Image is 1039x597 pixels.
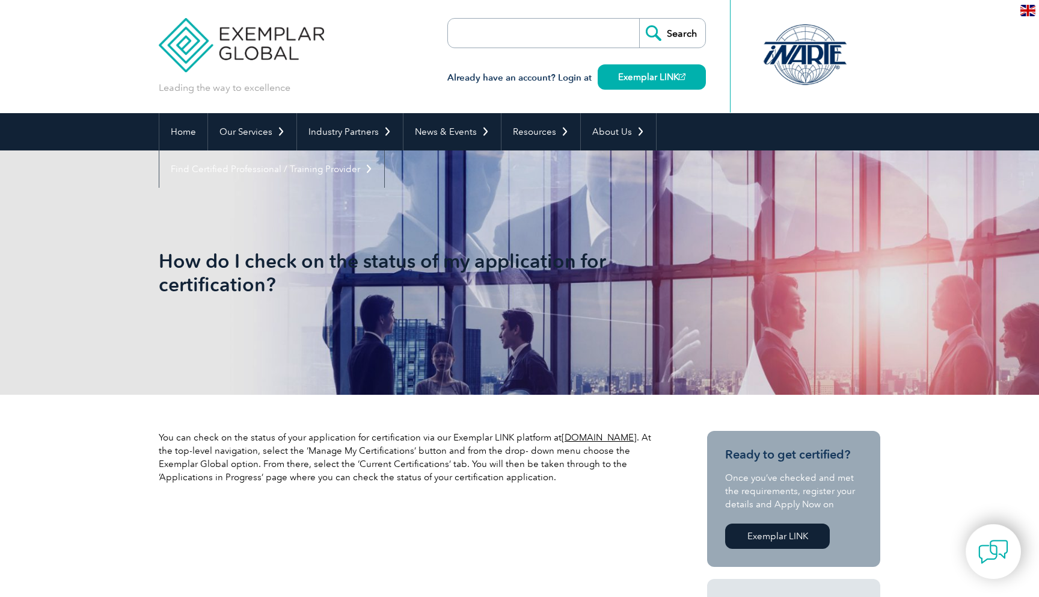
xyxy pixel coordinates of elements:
a: Find Certified Professional / Training Provider [159,150,384,188]
a: Industry Partners [297,113,403,150]
a: Resources [501,113,580,150]
p: Leading the way to excellence [159,81,290,94]
p: Once you’ve checked and met the requirements, register your details and Apply Now on [725,471,862,511]
img: contact-chat.png [978,537,1008,567]
a: Our Services [208,113,296,150]
a: [DOMAIN_NAME] [562,432,637,443]
h3: Already have an account? Login at [447,70,706,85]
img: open_square.png [679,73,685,80]
h1: How do I check on the status of my application for certification? [159,249,621,296]
a: Exemplar LINK [725,524,830,549]
a: Home [159,113,207,150]
a: News & Events [403,113,501,150]
h3: Ready to get certified? [725,447,862,462]
img: en [1020,5,1035,16]
a: About Us [581,113,656,150]
p: You can check on the status of your application for certification via our Exemplar LINK platform ... [159,431,664,484]
input: Search [639,19,705,48]
a: Exemplar LINK [598,64,706,90]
